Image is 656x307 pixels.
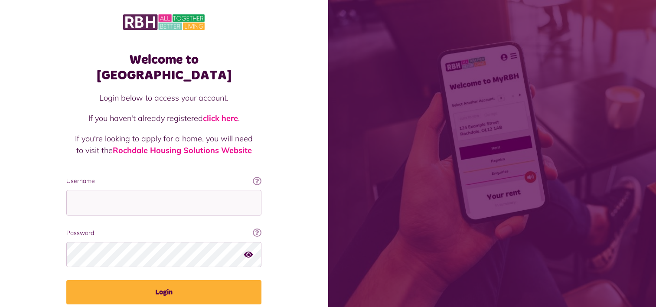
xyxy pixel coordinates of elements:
[75,92,253,104] p: Login below to access your account.
[66,229,261,238] label: Password
[113,145,252,155] a: Rochdale Housing Solutions Website
[75,133,253,156] p: If you're looking to apply for a home, you will need to visit the
[203,113,238,123] a: click here
[66,280,261,304] button: Login
[66,176,261,186] label: Username
[75,112,253,124] p: If you haven't already registered .
[66,52,261,83] h1: Welcome to [GEOGRAPHIC_DATA]
[123,13,205,31] img: MyRBH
